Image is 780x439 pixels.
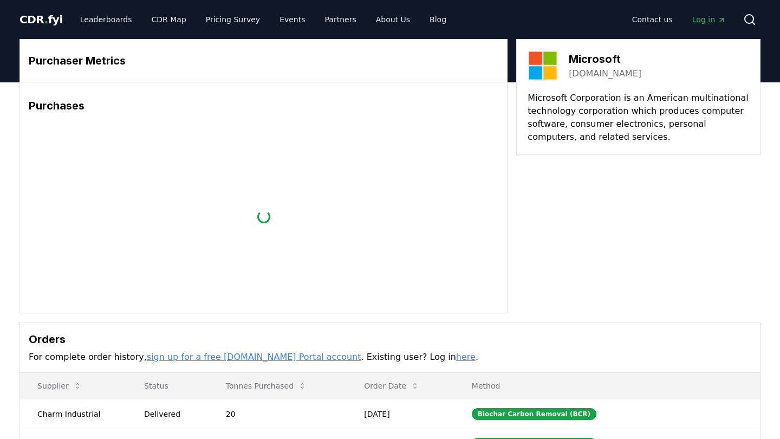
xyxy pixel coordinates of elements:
[347,399,454,429] td: [DATE]
[29,331,751,347] h3: Orders
[135,380,200,391] p: Status
[569,51,641,67] h3: Microsoft
[143,10,195,29] a: CDR Map
[20,399,127,429] td: Charm Industrial
[144,409,200,419] div: Delivered
[692,14,726,25] span: Log in
[569,67,641,80] a: [DOMAIN_NAME]
[528,50,558,81] img: Microsoft-logo
[217,375,315,397] button: Tonnes Purchased
[316,10,365,29] a: Partners
[367,10,419,29] a: About Us
[472,408,596,420] div: Biochar Carbon Removal (BCR)
[29,98,498,114] h3: Purchases
[29,53,498,69] h3: Purchaser Metrics
[355,375,428,397] button: Order Date
[684,10,734,29] a: Log in
[623,10,681,29] a: Contact us
[197,10,269,29] a: Pricing Survey
[421,10,455,29] a: Blog
[255,208,272,225] div: loading
[271,10,314,29] a: Events
[19,12,63,27] a: CDR.fyi
[29,375,90,397] button: Supplier
[19,13,63,26] span: CDR fyi
[209,399,347,429] td: 20
[44,13,48,26] span: .
[147,352,361,362] a: sign up for a free [DOMAIN_NAME] Portal account
[71,10,455,29] nav: Main
[528,92,749,144] p: Microsoft Corporation is an American multinational technology corporation which produces computer...
[623,10,734,29] nav: Main
[71,10,141,29] a: Leaderboards
[456,352,476,362] a: here
[463,380,751,391] p: Method
[29,351,751,364] p: For complete order history, . Existing user? Log in .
